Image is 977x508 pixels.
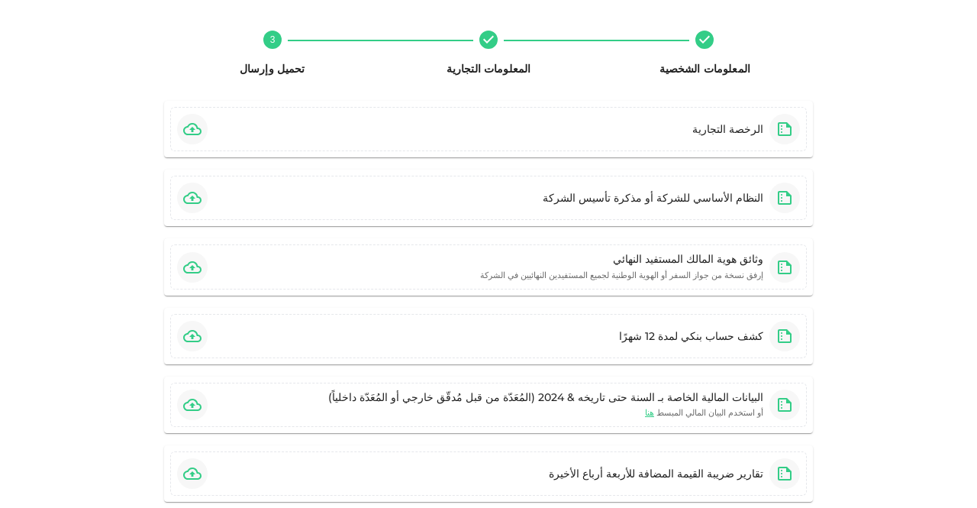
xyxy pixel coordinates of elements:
[480,251,763,267] div: وثائق هوية المالك المستفيد النهائي
[240,62,305,76] span: تحميل وإرسال
[549,466,763,481] div: تقارير ضريبة القيمة المضافة للأربعة أرباع الأخيرة
[619,328,763,344] div: كشف حساب بنكي لمدة 12 شهرًا
[447,62,531,76] span: المعلومات التجارية
[659,62,751,76] span: المعلومات الشخصية
[328,390,763,405] div: البيانات المالية الخاصة بـ السنة حتى تاريخه & 2024 (المُعَدّة من قبل مُدقّق خارجي أو المُعَدّة دا...
[645,407,654,418] span: هنا
[480,270,763,280] small: إرفق نسخة من جواز السفر أو الهوية الوطنية لجميع المستفيدين النهائيين في الشركة
[269,34,275,45] text: 3
[692,121,763,137] div: الرخصة التجارية
[543,190,763,205] div: النظام الأساسي للشركة أو مذكرة تأسيس الشركة
[645,405,763,420] small: أو استخدم البيان المالي المبسط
